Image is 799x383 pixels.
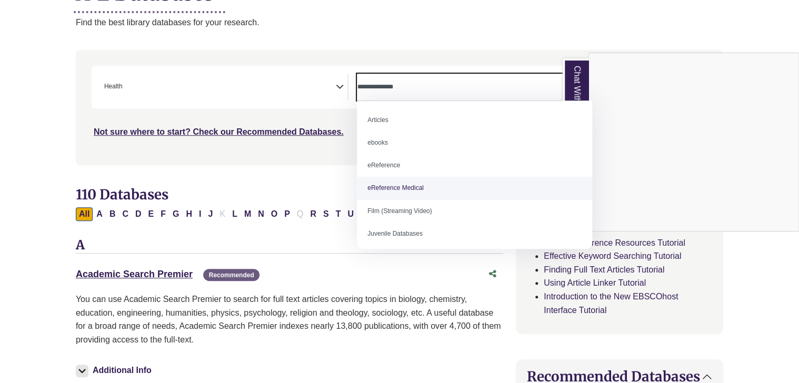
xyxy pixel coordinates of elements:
li: eReference Medical [357,177,592,199]
div: Chat With Us [588,53,799,231]
li: eReference [357,154,592,177]
iframe: Chat Widget [589,53,798,231]
li: Film (Streaming Video) [357,200,592,223]
a: Chat With Us [563,58,589,123]
li: ebooks [357,132,592,154]
li: Juvenile Databases [357,223,592,245]
li: Articles [357,109,592,132]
